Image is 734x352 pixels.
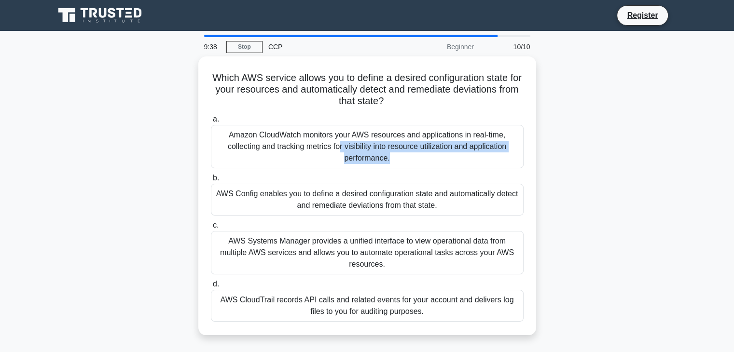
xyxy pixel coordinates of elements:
div: Beginner [395,37,480,56]
div: Amazon CloudWatch monitors your AWS resources and applications in real-time, collecting and track... [211,125,524,168]
div: AWS Config enables you to define a desired configuration state and automatically detect and remed... [211,184,524,216]
span: d. [213,280,219,288]
a: Stop [226,41,263,53]
span: c. [213,221,219,229]
span: a. [213,115,219,123]
div: AWS CloudTrail records API calls and related events for your account and delivers log files to yo... [211,290,524,322]
div: CCP [263,37,395,56]
div: 9:38 [198,37,226,56]
h5: Which AWS service allows you to define a desired configuration state for your resources and autom... [210,72,525,108]
div: AWS Systems Manager provides a unified interface to view operational data from multiple AWS servi... [211,231,524,274]
span: b. [213,174,219,182]
div: 10/10 [480,37,536,56]
a: Register [621,9,664,21]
